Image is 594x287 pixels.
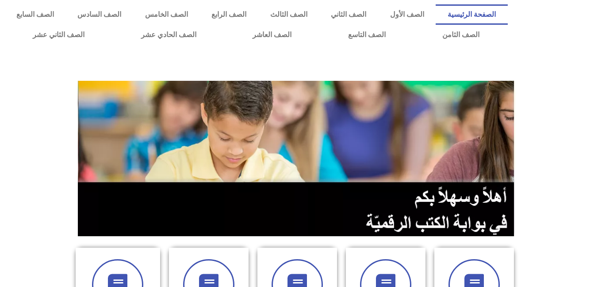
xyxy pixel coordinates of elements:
[320,25,414,45] a: الصف التاسع
[66,4,133,25] a: الصف السادس
[319,4,378,25] a: الصف الثاني
[378,4,436,25] a: الصف الأول
[436,4,507,25] a: الصفحة الرئيسية
[414,25,508,45] a: الصف الثامن
[133,4,199,25] a: الصف الخامس
[4,25,113,45] a: الصف الثاني عشر
[224,25,320,45] a: الصف العاشر
[4,4,65,25] a: الصف السابع
[258,4,319,25] a: الصف الثالث
[113,25,225,45] a: الصف الحادي عشر
[199,4,258,25] a: الصف الرابع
